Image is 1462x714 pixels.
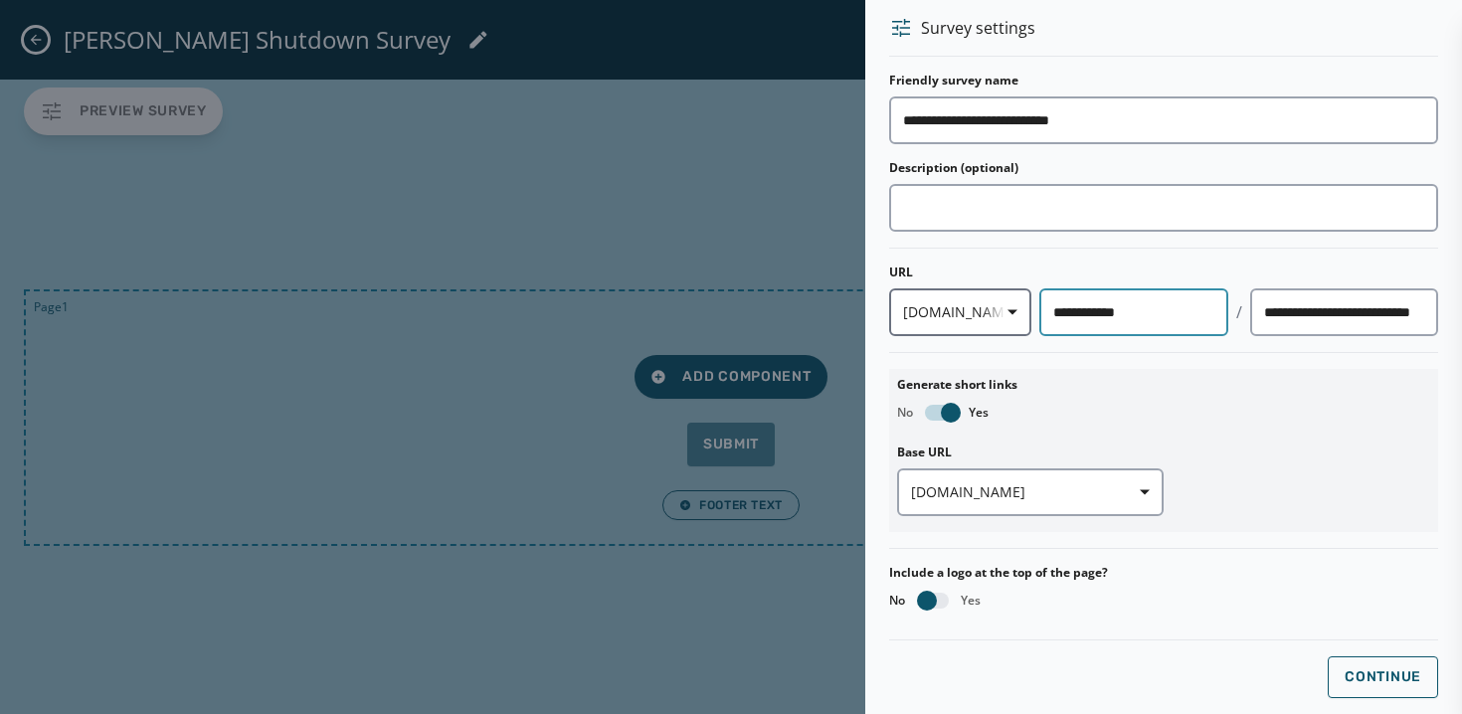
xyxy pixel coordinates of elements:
span: [DOMAIN_NAME] [911,482,1150,502]
label: Generate short links [897,377,1430,393]
span: Continue [1345,669,1421,685]
span: Yes [969,405,989,421]
label: Include a logo at the top of the page? [889,565,1438,581]
span: Yes [961,593,981,609]
span: No [897,405,913,421]
span: Survey settings [921,16,1035,40]
span: [DOMAIN_NAME] [903,302,1017,322]
button: Continue [1328,656,1438,698]
input: Client slug [1039,288,1228,336]
label: Friendly survey name [889,73,1018,89]
input: Survey slug [1250,288,1439,336]
div: / [1236,300,1242,324]
span: No [889,593,905,609]
body: Rich Text Area [16,16,648,38]
div: URL [889,265,1438,280]
button: [DOMAIN_NAME] [889,288,1031,336]
label: Description (optional) [889,160,1018,176]
label: Base URL [897,445,1164,460]
button: [DOMAIN_NAME] [897,468,1164,516]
